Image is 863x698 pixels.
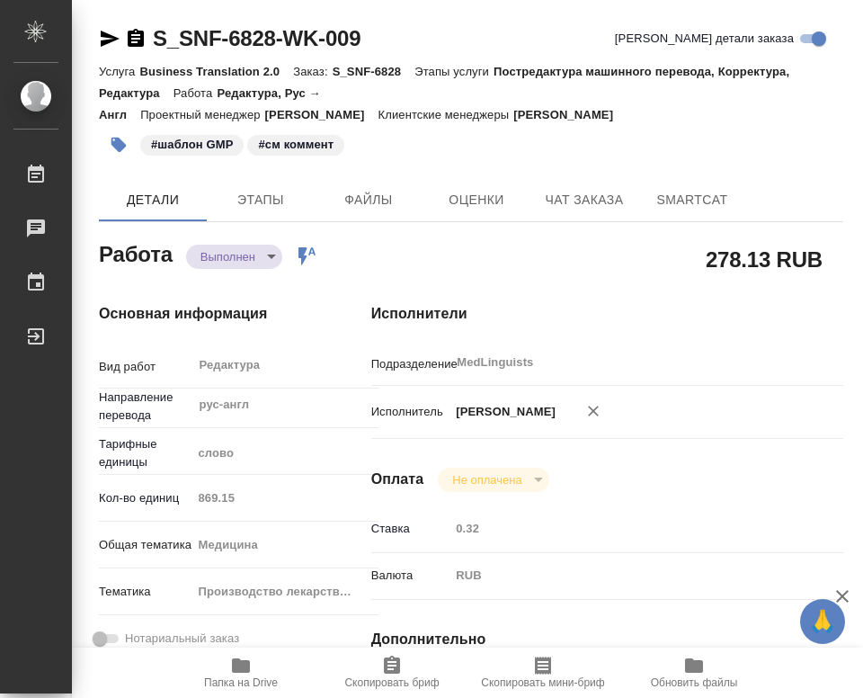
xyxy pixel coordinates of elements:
[438,468,548,492] div: Выполнен
[99,303,299,325] h4: Основная информация
[615,30,794,48] span: [PERSON_NAME] детали заказа
[125,28,147,49] button: Скопировать ссылку
[192,485,378,511] input: Пустое поле
[110,189,196,211] span: Детали
[371,567,450,585] p: Валюта
[192,577,378,607] div: Производство лекарственных препаратов
[153,26,360,50] a: S_SNF-6828-WK-009
[99,489,192,507] p: Кол-во единиц
[99,536,192,554] p: Общая тематика
[378,108,514,121] p: Клиентские менеджеры
[151,136,233,154] p: #шаблон GMP
[541,189,627,211] span: Чат заказа
[371,629,843,650] h4: Дополнительно
[574,391,613,431] button: Удалить исполнителя
[165,648,316,698] button: Папка на Drive
[125,630,239,648] span: Нотариальный заказ
[316,648,467,698] button: Скопировать бриф
[186,245,282,269] div: Выполнен
[371,520,450,538] p: Ставка
[449,515,804,541] input: Пустое поле
[618,648,770,698] button: Обновить файлы
[371,403,450,421] p: Исполнитель
[513,108,627,121] p: [PERSON_NAME]
[195,249,261,264] button: Выполнен
[344,676,439,689] span: Скопировать бриф
[447,472,527,488] button: Не оплачена
[481,676,604,689] span: Скопировать мини-бриф
[99,28,120,49] button: Скопировать ссылку для ЯМессенджера
[449,560,804,591] div: RUB
[258,136,334,154] p: #см коммент
[99,389,192,425] p: Направление перевода
[138,136,245,151] span: шаблон GMP
[139,65,293,78] p: Business Translation 2.0
[467,648,618,698] button: Скопировать мини-бриф
[204,676,278,689] span: Папка на Drive
[371,303,843,325] h4: Исполнители
[192,438,378,469] div: слово
[218,189,304,211] span: Этапы
[433,189,520,211] span: Оценки
[140,108,264,121] p: Проектный менеджер
[192,530,378,560] div: Медицина
[800,599,845,644] button: 🙏
[807,603,838,640] span: 🙏
[414,65,494,78] p: Этапы услуги
[99,125,138,165] button: Добавить тэг
[99,435,192,471] p: Тарифные единицы
[293,65,332,78] p: Заказ:
[173,86,218,100] p: Работа
[371,469,424,490] h4: Оплата
[325,189,412,211] span: Файлы
[99,237,173,269] h2: Работа
[649,189,735,211] span: SmartCat
[449,403,556,421] p: [PERSON_NAME]
[333,65,415,78] p: S_SNF-6828
[265,108,378,121] p: [PERSON_NAME]
[99,583,192,601] p: Тематика
[99,358,192,376] p: Вид работ
[651,676,738,689] span: Обновить файлы
[99,65,139,78] p: Услуга
[706,244,823,274] h2: 278.13 RUB
[371,355,450,373] p: Подразделение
